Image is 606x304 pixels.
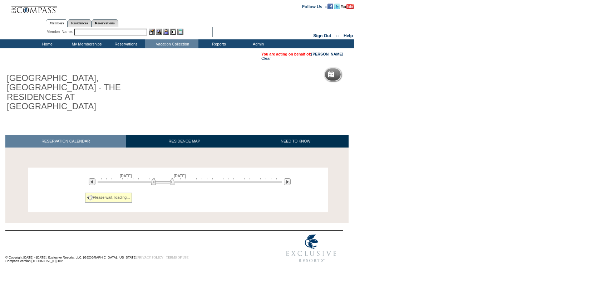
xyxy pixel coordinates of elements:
a: Clear [261,56,271,61]
td: Reports [198,39,238,48]
span: You are acting on behalf of: [261,52,343,56]
img: Previous [89,178,95,185]
a: Reservations [92,19,118,27]
td: Admin [238,39,277,48]
a: [PERSON_NAME] [311,52,343,56]
img: Exclusive Resorts [279,231,343,266]
a: RESIDENCE MAP [126,135,243,148]
img: b_calculator.gif [177,29,183,35]
td: Vacation Collection [145,39,198,48]
a: NEED TO KNOW [242,135,349,148]
span: :: [336,33,339,38]
td: My Memberships [66,39,105,48]
img: View [156,29,162,35]
h1: [GEOGRAPHIC_DATA], [GEOGRAPHIC_DATA] - THE RESIDENCES AT [GEOGRAPHIC_DATA] [5,72,166,113]
img: spinner2.gif [87,195,93,201]
td: © Copyright [DATE] - [DATE]. Exclusive Resorts, LLC. [GEOGRAPHIC_DATA], [US_STATE]. Compass Versi... [5,231,256,266]
img: Next [284,178,291,185]
img: Impersonate [163,29,169,35]
h5: Reservation Calendar [337,72,391,77]
img: Subscribe to our YouTube Channel [341,4,354,9]
a: Subscribe to our YouTube Channel [341,4,354,8]
a: Help [344,33,353,38]
a: Follow us on Twitter [334,4,340,8]
td: Follow Us :: [302,4,327,9]
img: Become our fan on Facebook [327,4,333,9]
img: Reservations [170,29,176,35]
a: Members [46,19,68,27]
a: Sign Out [313,33,331,38]
span: [DATE] [120,174,132,178]
a: PRIVACY POLICY [137,256,163,259]
a: RESERVATION CALENDAR [5,135,126,148]
a: TERMS OF USE [166,256,189,259]
a: Become our fan on Facebook [327,4,333,8]
div: Please wait, loading... [85,193,132,203]
a: Residences [68,19,92,27]
td: Home [27,39,66,48]
img: b_edit.gif [149,29,155,35]
img: Follow us on Twitter [334,4,340,9]
div: Member Name: [46,29,74,35]
td: Reservations [105,39,145,48]
span: [DATE] [174,174,186,178]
